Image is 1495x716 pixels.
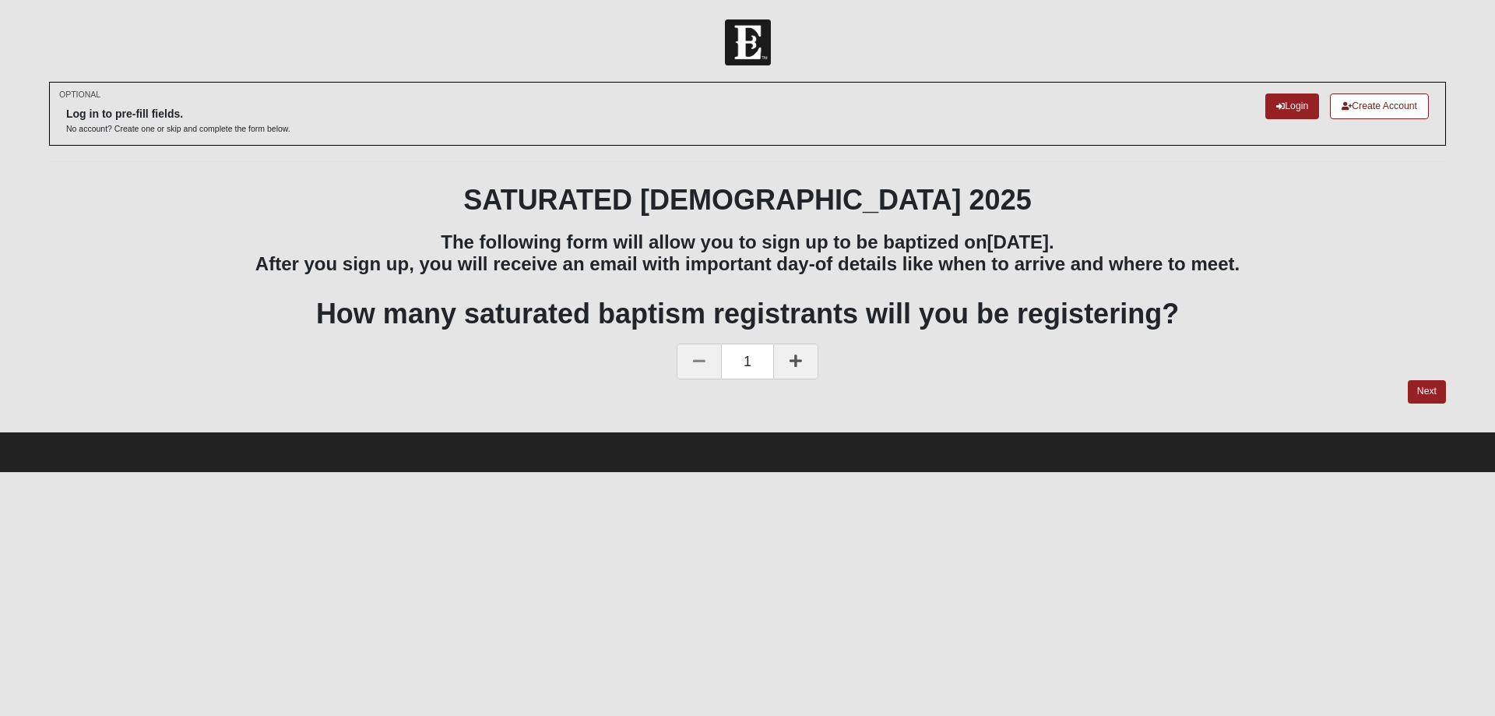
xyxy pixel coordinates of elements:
img: Church of Eleven22 Logo [725,19,771,65]
h6: Log in to pre-fill fields. [66,108,290,121]
span: 1 [722,344,773,379]
p: No account? Create one or skip and complete the form below. [66,123,290,135]
a: Create Account [1330,93,1429,119]
h3: The following form will allow you to sign up to be baptized on After you sign up, you will receiv... [49,231,1446,277]
b: [DATE]. [987,231,1054,252]
a: Next [1408,380,1446,403]
h1: How many saturated baptism registrants will you be registering? [49,297,1446,330]
small: OPTIONAL [59,89,100,101]
a: Login [1265,93,1319,119]
h1: SATURATED [DEMOGRAPHIC_DATA] 2025 [49,183,1446,217]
